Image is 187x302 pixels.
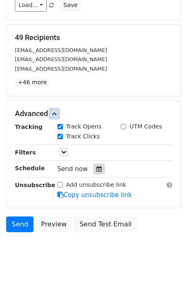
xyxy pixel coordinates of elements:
[146,262,187,302] iframe: Chat Widget
[15,149,36,156] strong: Filters
[74,216,137,232] a: Send Test Email
[15,33,172,42] h5: 49 Recipients
[6,216,34,232] a: Send
[15,56,107,62] small: [EMAIL_ADDRESS][DOMAIN_NAME]
[15,77,50,88] a: +46 more
[15,182,55,188] strong: Unsubscribe
[66,122,102,131] label: Track Opens
[58,191,132,199] a: Copy unsubscribe link
[15,47,107,53] small: [EMAIL_ADDRESS][DOMAIN_NAME]
[58,165,88,173] span: Send now
[15,124,43,130] strong: Tracking
[66,132,100,141] label: Track Clicks
[129,122,162,131] label: UTM Codes
[15,165,45,171] strong: Schedule
[36,216,72,232] a: Preview
[15,66,107,72] small: [EMAIL_ADDRESS][DOMAIN_NAME]
[15,109,172,118] h5: Advanced
[66,181,127,189] label: Add unsubscribe link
